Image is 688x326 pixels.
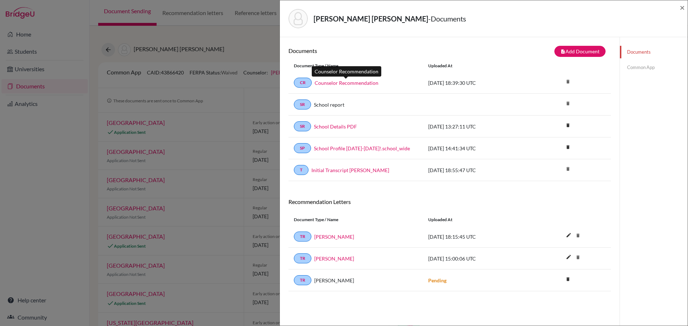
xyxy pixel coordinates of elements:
a: School Details PDF [314,123,357,130]
a: School Profile [DATE]-[DATE]!.school_wide [314,145,410,152]
div: [DATE] 13:27:11 UTC [423,123,530,130]
i: delete [563,120,573,131]
i: edit [563,251,574,263]
i: delete [563,98,573,109]
div: [DATE] 18:55:47 UTC [423,166,530,174]
a: delete [563,275,573,284]
div: Counselor Recommendation [312,66,381,77]
h6: Documents [288,47,450,54]
div: Document Type / Name [288,216,423,223]
a: SR [294,99,311,110]
div: [DATE] 18:39:30 UTC [423,79,530,87]
span: [PERSON_NAME] [314,277,354,284]
a: SR [294,121,311,131]
a: Common App [620,61,688,74]
div: Uploaded at [423,63,530,69]
a: CR [294,78,312,88]
span: [DATE] 18:15:45 UTC [428,234,476,240]
span: × [680,2,685,13]
i: delete [563,274,573,284]
a: [PERSON_NAME] [314,233,354,240]
a: School report [314,101,344,108]
a: Counselor Recommendation [315,79,378,87]
button: note_addAdd Document [554,46,606,57]
a: T [294,165,309,175]
button: Close [680,3,685,12]
i: note_add [560,49,565,54]
strong: Pending [428,277,446,283]
a: TR [294,253,311,263]
span: [DATE] 15:00:06 UTC [428,256,476,262]
a: [PERSON_NAME] [314,255,354,262]
h6: Recommendation Letters [288,198,611,205]
strong: [PERSON_NAME] [PERSON_NAME] [314,14,428,23]
i: edit [563,229,574,241]
div: Uploaded at [423,216,530,223]
a: Documents [620,46,688,58]
button: edit [563,252,575,263]
div: Document Type / Name [288,63,423,69]
i: delete [563,164,573,174]
a: SP [294,143,311,153]
a: Initial Transcript [PERSON_NAME] [311,166,389,174]
button: edit [563,230,575,241]
i: delete [573,230,583,241]
span: - Documents [428,14,466,23]
i: delete [563,76,573,87]
a: TR [294,232,311,242]
a: delete [563,121,573,131]
a: delete [563,143,573,152]
a: TR [294,275,311,285]
i: delete [563,142,573,152]
div: [DATE] 14:41:34 UTC [423,145,530,152]
i: delete [573,252,583,263]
